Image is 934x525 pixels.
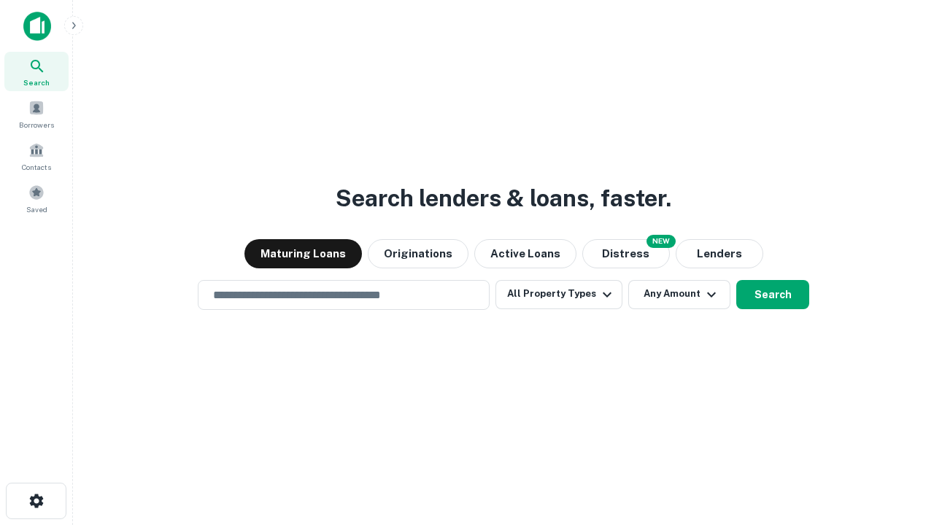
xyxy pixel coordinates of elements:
button: Originations [368,239,468,268]
a: Borrowers [4,94,69,133]
span: Contacts [22,161,51,173]
h3: Search lenders & loans, faster. [336,181,671,216]
button: Search [736,280,809,309]
span: Borrowers [19,119,54,131]
iframe: Chat Widget [861,408,934,478]
span: Saved [26,203,47,215]
button: Lenders [676,239,763,268]
button: Search distressed loans with lien and other non-mortgage details. [582,239,670,268]
a: Search [4,52,69,91]
button: Active Loans [474,239,576,268]
button: Maturing Loans [244,239,362,268]
a: Contacts [4,136,69,176]
img: capitalize-icon.png [23,12,51,41]
a: Saved [4,179,69,218]
span: Search [23,77,50,88]
button: Any Amount [628,280,730,309]
button: All Property Types [495,280,622,309]
div: NEW [647,235,676,248]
